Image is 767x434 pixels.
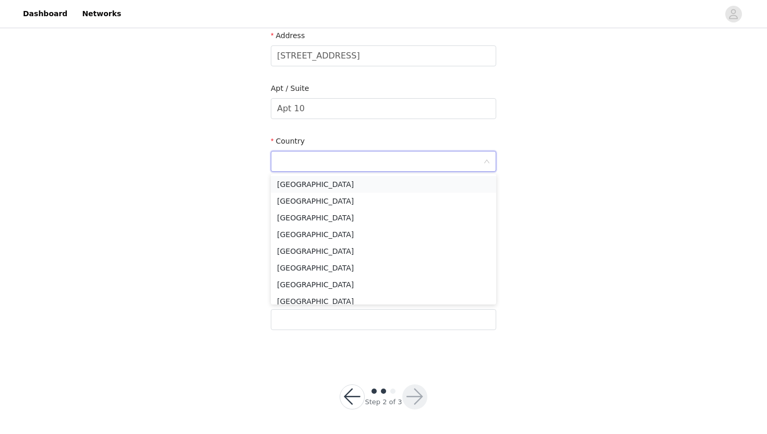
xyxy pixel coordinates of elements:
[728,6,738,22] div: avatar
[271,176,496,193] li: [GEOGRAPHIC_DATA]
[17,2,74,26] a: Dashboard
[271,276,496,293] li: [GEOGRAPHIC_DATA]
[271,137,305,145] label: Country
[271,226,496,243] li: [GEOGRAPHIC_DATA]
[365,397,402,407] div: Step 2 of 3
[271,209,496,226] li: [GEOGRAPHIC_DATA]
[271,260,496,276] li: [GEOGRAPHIC_DATA]
[76,2,127,26] a: Networks
[271,193,496,209] li: [GEOGRAPHIC_DATA]
[271,84,309,92] label: Apt / Suite
[271,243,496,260] li: [GEOGRAPHIC_DATA]
[271,293,496,310] li: [GEOGRAPHIC_DATA]
[271,31,305,40] label: Address
[484,158,490,166] i: icon: down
